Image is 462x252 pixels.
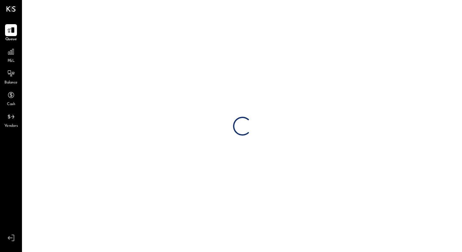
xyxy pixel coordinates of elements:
[4,80,18,86] span: Balance
[5,37,17,42] span: Queue
[4,123,18,129] span: Vendors
[0,111,22,129] a: Vendors
[0,24,22,42] a: Queue
[0,67,22,86] a: Balance
[7,102,15,107] span: Cash
[0,89,22,107] a: Cash
[8,58,15,64] span: P&L
[0,46,22,64] a: P&L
